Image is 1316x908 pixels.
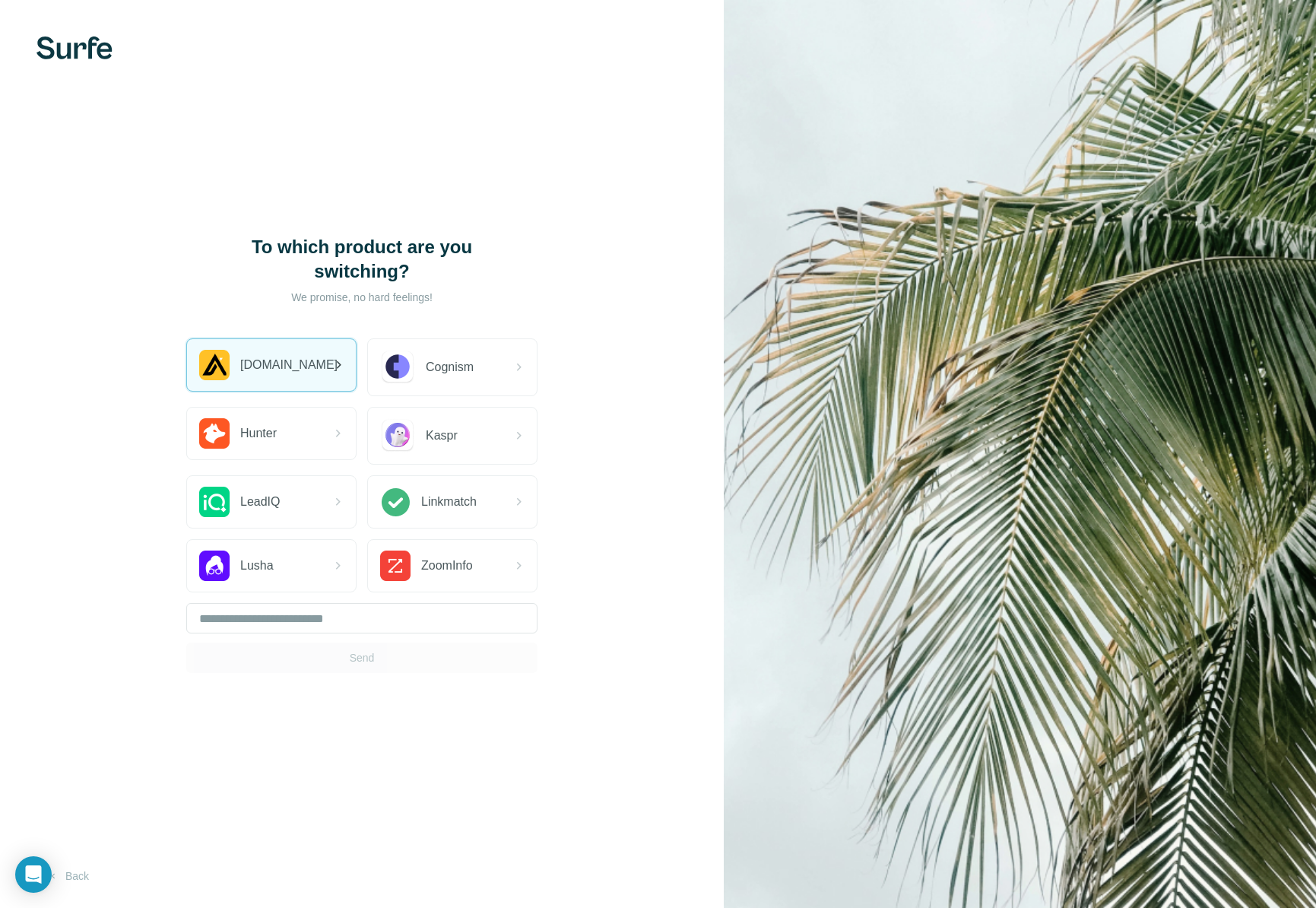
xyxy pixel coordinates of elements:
[210,290,514,305] p: We promise, no hard feelings!
[380,487,411,517] img: Linkmatch Logo
[36,862,100,890] button: Back
[380,551,411,581] img: ZoomInfo Logo
[199,418,230,449] img: Hunter.io Logo
[240,356,338,374] span: [DOMAIN_NAME]
[240,424,277,443] span: Hunter
[380,350,415,385] img: Cognism Logo
[380,418,415,453] img: Kaspr Logo
[199,350,230,380] img: Apollo.io Logo
[421,493,477,511] span: Linkmatch
[426,358,474,376] span: Cognism
[210,235,514,284] h1: To which product are you switching?
[240,493,280,511] span: LeadIQ
[36,37,113,59] img: Surfe's logo
[240,557,274,575] span: Lusha
[421,557,473,575] span: ZoomInfo
[199,551,230,581] img: Lusha Logo
[199,487,230,517] img: LeadIQ Logo
[15,856,52,893] div: Open Intercom Messenger
[426,427,458,445] span: Kaspr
